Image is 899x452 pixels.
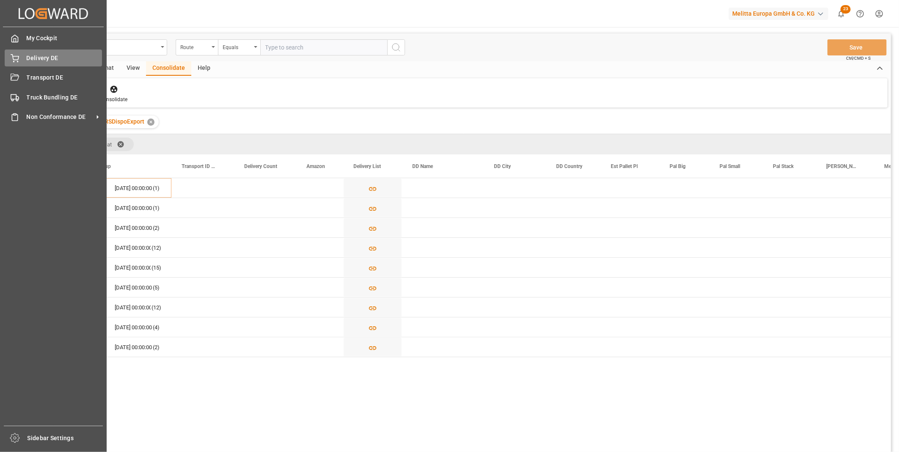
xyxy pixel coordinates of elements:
[152,238,161,258] span: (12)
[153,218,160,238] span: (2)
[841,5,851,14] span: 23
[773,163,794,169] span: Pal Stack
[611,163,638,169] span: Est Pallet Pl
[153,179,160,198] span: (1)
[115,318,152,337] div: [DATE] 00:00:00
[27,54,102,63] span: Delivery DE
[153,198,160,218] span: (1)
[353,163,381,169] span: Delivery List
[115,218,152,238] div: [DATE] 00:00:00
[244,163,277,169] span: Delivery Count
[846,55,871,61] span: Ctrl/CMD + S
[27,93,102,102] span: Truck Bundling DE
[176,39,218,55] button: open menu
[260,39,387,55] input: Type to search
[5,89,102,105] a: Truck Bundling DE
[28,434,103,443] span: Sidebar Settings
[115,298,151,317] div: [DATE] 00:00:00
[120,61,146,76] div: View
[100,96,127,103] div: Consolidate
[218,39,260,55] button: open menu
[720,163,740,169] span: Pal Small
[387,39,405,55] button: search button
[115,238,151,258] div: [DATE] 00:00:00
[153,278,160,298] span: (5)
[832,4,851,23] button: show 23 new notifications
[115,198,152,218] div: [DATE] 00:00:00
[556,163,582,169] span: DD Country
[115,338,152,357] div: [DATE] 00:00:00
[152,298,161,317] span: (12)
[115,278,152,298] div: [DATE] 00:00:00
[115,258,151,278] div: [DATE] 00:00:00
[27,73,102,82] span: Transport DE
[729,8,828,20] div: Melitta Europa GmbH & Co. KG
[115,179,152,198] div: [DATE] 00:00:00
[826,163,856,169] span: [PERSON_NAME]
[27,113,94,121] span: Non Conformance DE
[5,50,102,66] a: Delivery DE
[223,41,251,51] div: Equals
[152,258,161,278] span: (15)
[147,119,154,126] div: ✕
[146,61,191,76] div: Consolidate
[851,4,870,23] button: Help Center
[27,34,102,43] span: My Cockpit
[153,318,160,337] span: (4)
[5,30,102,47] a: My Cockpit
[729,6,832,22] button: Melitta Europa GmbH & Co. KG
[182,163,216,169] span: Transport ID Logward
[670,163,686,169] span: Pal Big
[827,39,887,55] button: Save
[180,41,209,51] div: Route
[5,69,102,86] a: Transport DE
[306,163,325,169] span: Amazon
[191,61,217,76] div: Help
[153,338,160,357] span: (2)
[494,163,511,169] span: DD City
[412,163,433,169] span: DD Name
